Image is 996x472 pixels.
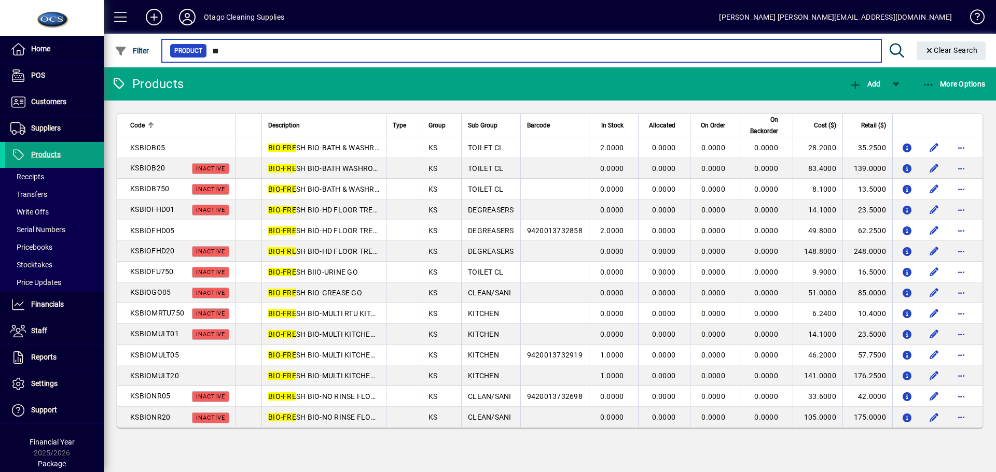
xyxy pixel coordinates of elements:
em: BIO-FRE [268,247,296,255]
div: Allocated [645,120,685,131]
td: 105.0000 [793,407,842,427]
span: 0.0000 [754,268,778,276]
span: 0.0000 [701,185,725,193]
span: KSBIOGO05 [130,288,171,296]
td: 83.4000 [793,158,842,179]
span: Products [31,150,61,159]
em: BIO-FRE [268,330,296,338]
span: 0.0000 [754,247,778,255]
span: SH BIO-NO RINSE FLOOR CLEANER [268,413,415,421]
span: Sub Group [468,120,497,131]
span: 0.0000 [701,351,725,359]
td: 46.2000 [793,345,842,365]
button: More options [953,160,970,177]
span: Inactive [196,414,225,421]
span: 0.0000 [652,309,676,318]
div: Products [112,76,184,92]
span: 0.0000 [701,289,725,297]
span: CLEAN/SANI [468,289,511,297]
button: Edit [926,243,943,260]
td: 42.0000 [842,386,892,407]
span: Write Offs [10,208,49,216]
span: Staff [31,326,47,335]
span: Product [174,46,202,56]
span: 0.0000 [701,392,725,401]
span: 0.0000 [600,185,624,193]
span: 0.0000 [652,289,676,297]
a: Staff [5,318,104,344]
span: KS [428,247,438,255]
span: Inactive [196,248,225,255]
span: KSBIONR05 [130,392,170,400]
span: More Options [922,80,986,88]
span: Price Updates [10,278,61,287]
span: SH BIO-MULTI RTU KITCHEN CLEANER [268,309,425,318]
button: More options [953,409,970,425]
div: Barcode [527,120,583,131]
td: 176.2500 [842,365,892,386]
button: More Options [920,75,988,93]
td: 23.5000 [842,199,892,220]
a: Price Updates [5,274,104,291]
span: KSBIOMULT01 [130,330,179,338]
span: SH BIIO-URINE GO [268,268,358,276]
span: 0.0000 [701,330,725,338]
span: DEGREASERS [468,247,514,255]
td: 51.0000 [793,282,842,303]
em: BIO-FRE [268,392,296,401]
span: Home [31,45,50,53]
span: KS [428,268,438,276]
span: KSBIOFHD20 [130,247,175,255]
a: Reports [5,345,104,370]
td: 49.8000 [793,220,842,241]
span: KS [428,289,438,297]
span: KSBIOMULT05 [130,351,179,359]
span: Customers [31,97,66,106]
button: Edit [926,305,943,322]
span: On Order [701,120,725,131]
div: On Backorder [746,114,787,137]
button: More options [953,326,970,342]
span: KS [428,185,438,193]
em: BIO-FRE [268,413,296,421]
a: Customers [5,89,104,115]
a: Suppliers [5,116,104,141]
button: Add [847,75,883,93]
span: 0.0000 [652,164,676,173]
span: KS [428,371,438,380]
span: 0.0000 [600,206,624,214]
td: 141.0000 [793,365,842,386]
span: 0.0000 [600,247,624,255]
div: On Order [697,120,735,131]
span: Stocktakes [10,261,52,269]
span: 0.0000 [701,247,725,255]
span: 1.0000 [600,351,624,359]
span: 9420013732698 [527,392,583,401]
span: 0.0000 [754,289,778,297]
span: POS [31,71,45,79]
span: Type [393,120,406,131]
span: 0.0000 [652,226,676,235]
span: Transfers [10,190,47,198]
button: More options [953,347,970,363]
span: DEGREASERS [468,226,514,235]
a: POS [5,63,104,89]
span: 0.0000 [754,309,778,318]
span: KSBIOB20 [130,164,165,172]
span: 0.0000 [652,206,676,214]
em: BIO-FRE [268,309,296,318]
span: 0.0000 [701,226,725,235]
span: 0.0000 [652,330,676,338]
span: 0.0000 [652,351,676,359]
button: Edit [926,202,943,218]
span: 0.0000 [600,309,624,318]
a: Stocktakes [5,256,104,274]
span: Cost ($) [814,120,836,131]
span: TOILET CL [468,164,503,173]
div: Otago Cleaning Supplies [204,9,284,25]
span: 2.0000 [600,226,624,235]
span: 0.0000 [754,164,778,173]
button: More options [953,181,970,197]
span: Inactive [196,290,225,296]
span: KS [428,413,438,421]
